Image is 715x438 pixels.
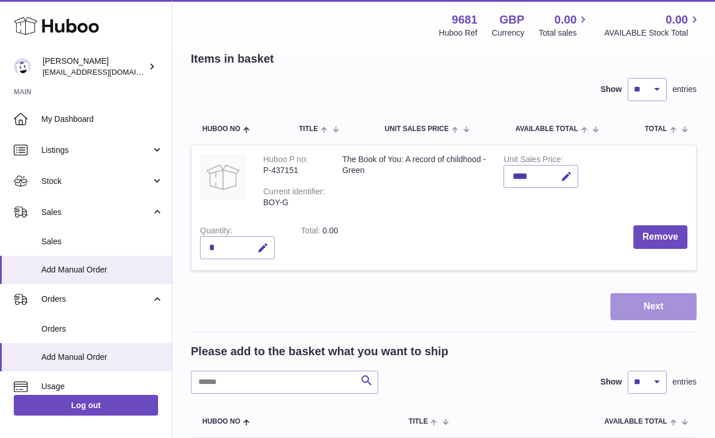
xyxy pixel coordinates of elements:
[43,67,169,76] span: [EMAIL_ADDRESS][DOMAIN_NAME]
[666,12,688,28] span: 0.00
[191,344,448,359] h2: Please add to the basket what you want to ship
[41,176,151,187] span: Stock
[263,165,325,176] div: P-437151
[672,376,697,387] span: entries
[555,12,577,28] span: 0.00
[301,226,322,238] label: Total
[439,28,478,39] div: Huboo Ref
[322,226,338,235] span: 0.00
[299,125,318,133] span: Title
[604,12,701,39] a: 0.00 AVAILABLE Stock Total
[452,12,478,28] strong: 9681
[41,236,163,247] span: Sales
[605,418,667,425] span: AVAILABLE Total
[41,294,151,305] span: Orders
[200,154,246,200] img: The Book of You: A record of childhood - Green
[333,145,495,217] td: The Book of You: A record of childhood - Green
[41,352,163,363] span: Add Manual Order
[263,155,308,167] div: Huboo P no
[503,155,563,167] label: Unit Sales Price
[263,187,325,199] div: Current identifier
[409,418,428,425] span: Title
[672,84,697,95] span: entries
[41,145,151,156] span: Listings
[14,58,31,75] img: hello@colourchronicles.com
[645,125,667,133] span: Total
[43,56,146,78] div: [PERSON_NAME]
[41,207,151,218] span: Sales
[14,395,158,416] a: Log out
[499,12,524,28] strong: GBP
[202,125,240,133] span: Huboo no
[41,114,163,125] span: My Dashboard
[202,418,240,425] span: Huboo no
[539,12,590,39] a: 0.00 Total sales
[633,225,687,249] button: Remove
[516,125,578,133] span: AVAILABLE Total
[41,264,163,275] span: Add Manual Order
[492,28,525,39] div: Currency
[385,125,448,133] span: Unit Sales Price
[191,51,274,67] h2: Items in basket
[601,84,622,95] label: Show
[41,324,163,335] span: Orders
[610,293,697,320] button: Next
[41,381,163,392] span: Usage
[601,376,622,387] label: Show
[263,197,325,208] div: BOY-G
[539,28,590,39] span: Total sales
[200,226,232,238] label: Quantity
[604,28,701,39] span: AVAILABLE Stock Total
